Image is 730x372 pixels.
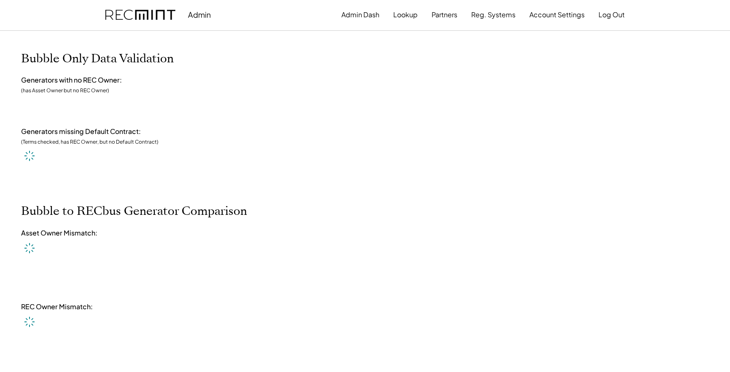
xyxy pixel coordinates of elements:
[21,139,158,146] div: (Terms checked, has REC Owner, but no Default Contract)
[432,6,457,23] button: Partners
[21,87,109,94] div: (has Asset Owner but no REC Owner)
[21,204,247,219] h2: Bubble to RECbus Generator Comparison
[21,52,174,66] h2: Bubble Only Data Validation
[393,6,418,23] button: Lookup
[21,75,122,85] div: Generators with no REC Owner:
[529,6,585,23] button: Account Settings
[21,228,97,238] div: Asset Owner Mismatch:
[598,6,625,23] button: Log Out
[105,10,175,20] img: recmint-logotype%403x.png
[471,6,515,23] button: Reg. Systems
[188,10,211,19] div: Admin
[341,6,379,23] button: Admin Dash
[21,127,141,136] div: Generators missing Default Contract:
[21,302,93,311] div: REC Owner Mismatch:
